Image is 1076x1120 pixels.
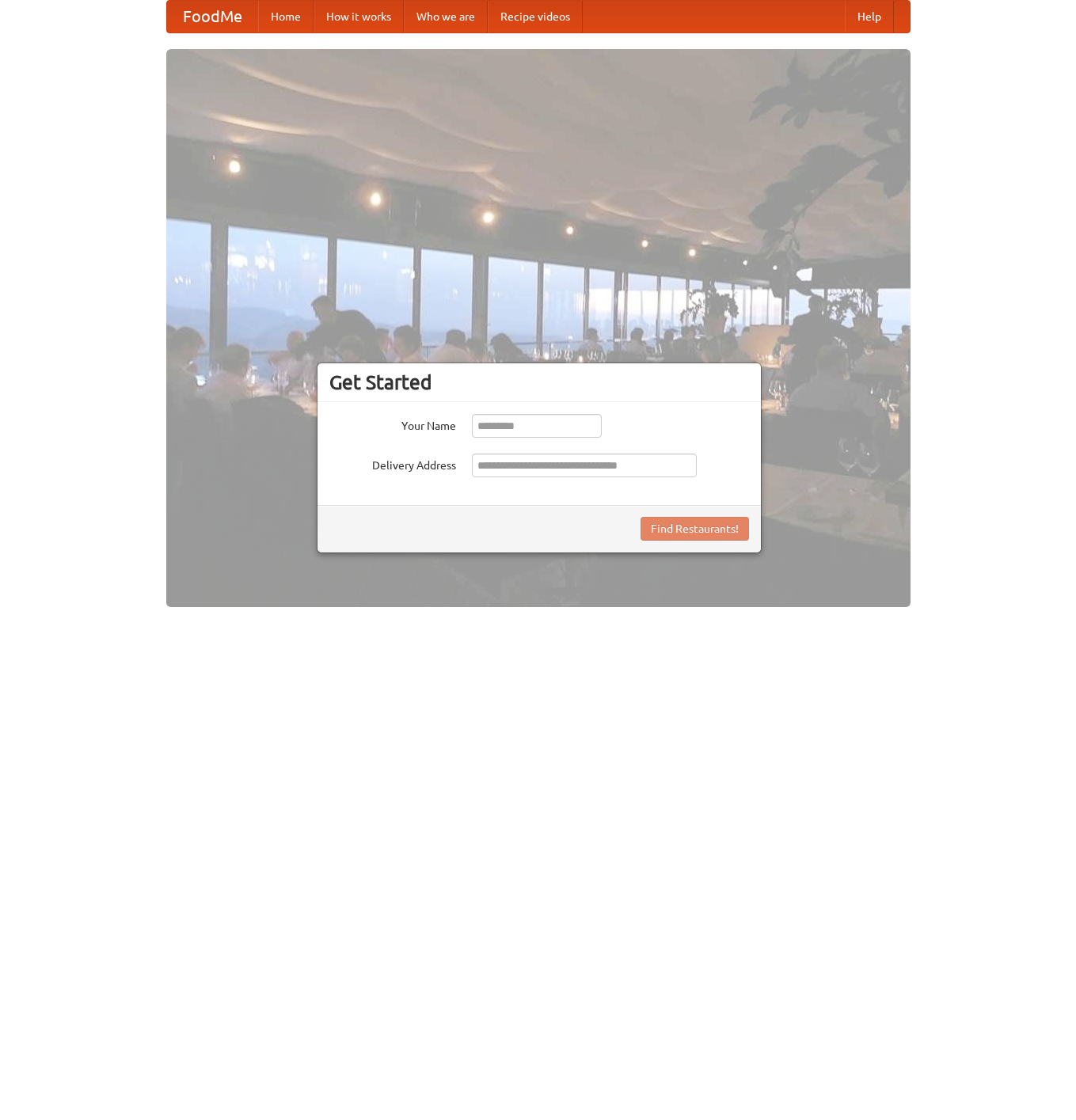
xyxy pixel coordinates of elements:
[488,1,583,32] a: Recipe videos
[167,1,258,32] a: FoodMe
[641,517,749,541] button: Find Restaurants!
[258,1,314,32] a: Home
[329,414,456,434] label: Your Name
[329,370,749,394] h3: Get Started
[314,1,404,32] a: How it works
[404,1,488,32] a: Who we are
[329,454,456,473] label: Delivery Address
[845,1,894,32] a: Help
